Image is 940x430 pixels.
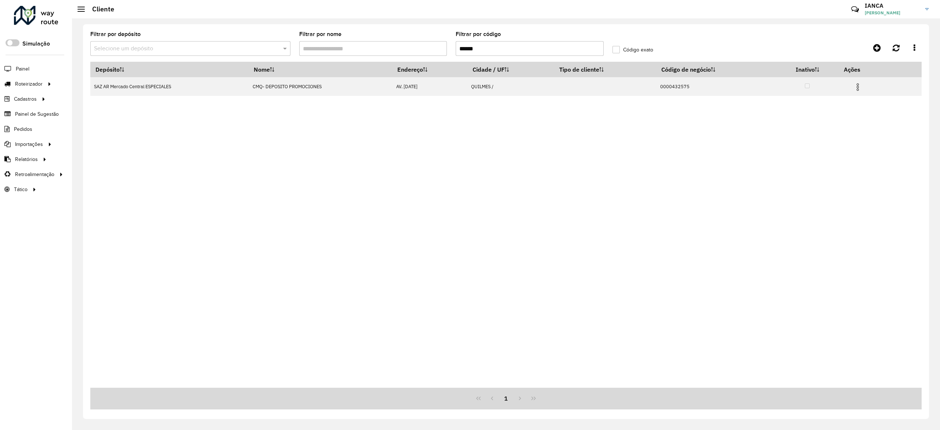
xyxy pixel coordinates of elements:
[90,77,249,96] td: SAZ AR Mercado Central ESPECIALES
[15,80,43,88] span: Roteirizador
[554,62,656,77] th: Tipo de cliente
[839,62,883,77] th: Ações
[22,39,50,48] label: Simulação
[249,77,392,96] td: CMQ- DEPOSITO PROMOCIONES
[90,30,141,39] label: Filtrar por depósito
[249,62,392,77] th: Nome
[392,62,467,77] th: Endereço
[85,5,114,13] h2: Cliente
[16,65,29,73] span: Painel
[656,62,776,77] th: Código de negócio
[299,30,341,39] label: Filtrar por nome
[865,10,920,16] span: [PERSON_NAME]
[456,30,501,39] label: Filtrar por código
[392,77,467,96] td: AV. [DATE]
[90,62,249,77] th: Depósito
[14,186,28,193] span: Tático
[14,95,37,103] span: Cadastros
[612,46,653,54] label: Código exato
[15,110,59,118] span: Painel de Sugestão
[467,77,554,96] td: QUILMES /
[776,62,839,77] th: Inativo
[14,125,32,133] span: Pedidos
[15,155,38,163] span: Relatórios
[467,62,554,77] th: Cidade / UF
[847,1,863,17] a: Contato Rápido
[865,2,920,9] h3: IANCA
[15,140,43,148] span: Importações
[15,171,54,178] span: Retroalimentação
[499,391,513,405] button: 1
[656,77,776,96] td: 0000432575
